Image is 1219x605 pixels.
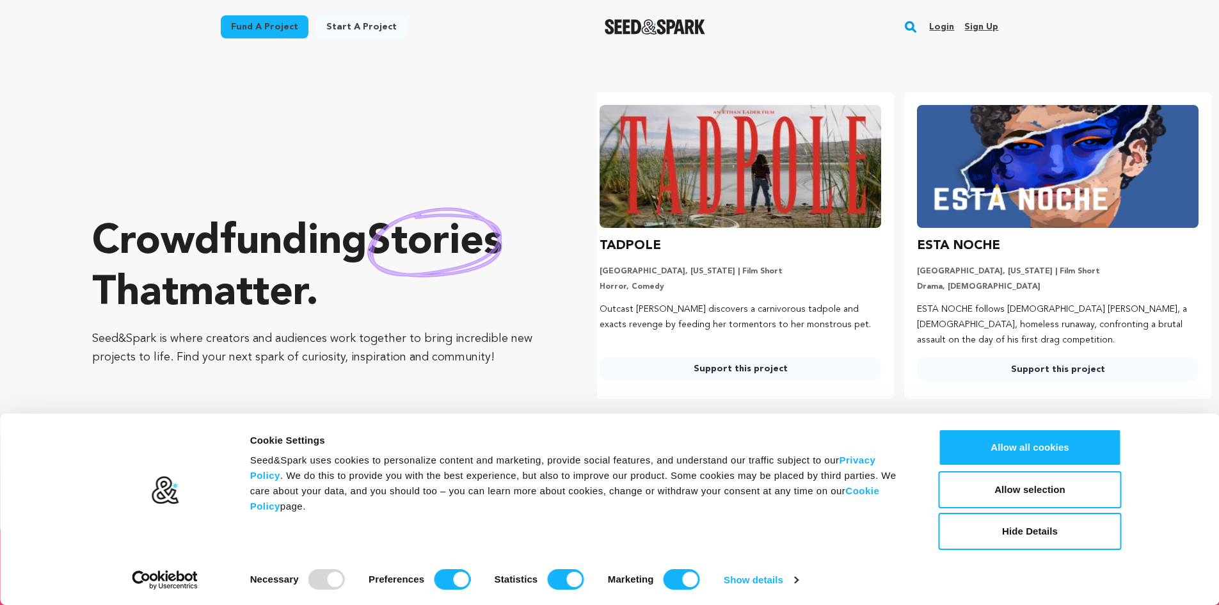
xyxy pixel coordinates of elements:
[600,357,881,380] a: Support this project
[600,236,661,256] h3: TADPOLE
[92,330,546,367] p: Seed&Spark is where creators and audiences work together to bring incredible new projects to life...
[600,105,881,228] img: TADPOLE image
[92,217,546,319] p: Crowdfunding that .
[600,266,881,277] p: [GEOGRAPHIC_DATA], [US_STATE] | Film Short
[495,574,538,585] strong: Statistics
[929,17,954,37] a: Login
[179,273,306,314] span: matter
[917,236,1000,256] h3: ESTA NOCHE
[605,19,705,35] a: Seed&Spark Homepage
[917,282,1199,292] p: Drama, [DEMOGRAPHIC_DATA]
[316,15,407,38] a: Start a project
[250,574,299,585] strong: Necessary
[939,471,1122,508] button: Allow selection
[608,574,654,585] strong: Marketing
[917,302,1199,348] p: ESTA NOCHE follows [DEMOGRAPHIC_DATA] [PERSON_NAME], a [DEMOGRAPHIC_DATA], homeless runaway, conf...
[939,429,1122,466] button: Allow all cookies
[109,570,221,590] a: Usercentrics Cookiebot - opens in a new window
[250,453,910,514] div: Seed&Spark uses cookies to personalize content and marketing, provide social features, and unders...
[939,513,1122,550] button: Hide Details
[600,302,881,333] p: Outcast [PERSON_NAME] discovers a carnivorous tadpole and exacts revenge by feeding her tormentor...
[917,105,1199,228] img: ESTA NOCHE image
[917,266,1199,277] p: [GEOGRAPHIC_DATA], [US_STATE] | Film Short
[964,17,998,37] a: Sign up
[250,433,910,448] div: Cookie Settings
[917,358,1199,381] a: Support this project
[150,476,179,505] img: logo
[367,207,502,277] img: hand sketched image
[369,574,424,585] strong: Preferences
[600,282,881,292] p: Horror, Comedy
[605,19,705,35] img: Seed&Spark Logo Dark Mode
[724,570,798,590] a: Show details
[221,15,308,38] a: Fund a project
